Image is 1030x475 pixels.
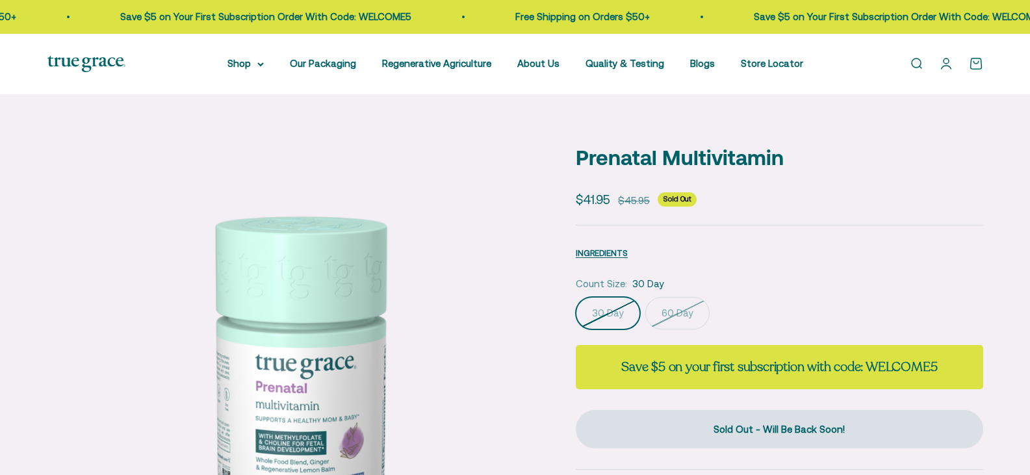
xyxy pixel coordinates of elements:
[576,190,610,209] sale-price: $41.95
[576,248,628,258] span: INGREDIENTS
[632,276,664,292] span: 30 Day
[618,193,650,209] compare-at-price: $45.95
[576,141,983,174] p: Prenatal Multivitamin
[690,58,715,69] a: Blogs
[576,276,627,292] legend: Count Size:
[517,58,560,69] a: About Us
[576,410,983,448] button: Sold Out - Will Be Back Soon!
[658,192,697,207] sold-out-badge: Sold Out
[290,58,356,69] a: Our Packaging
[227,56,264,71] summary: Shop
[602,422,957,437] div: Sold Out - Will Be Back Soon!
[621,358,937,376] strong: Save $5 on your first subscription with code: WELCOME5
[576,245,628,261] button: INGREDIENTS
[382,58,491,69] a: Regenerative Agriculture
[741,58,803,69] a: Store Locator
[586,58,664,69] a: Quality & Testing
[514,11,649,22] a: Free Shipping on Orders $50+
[119,9,410,25] p: Save $5 on Your First Subscription Order With Code: WELCOME5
